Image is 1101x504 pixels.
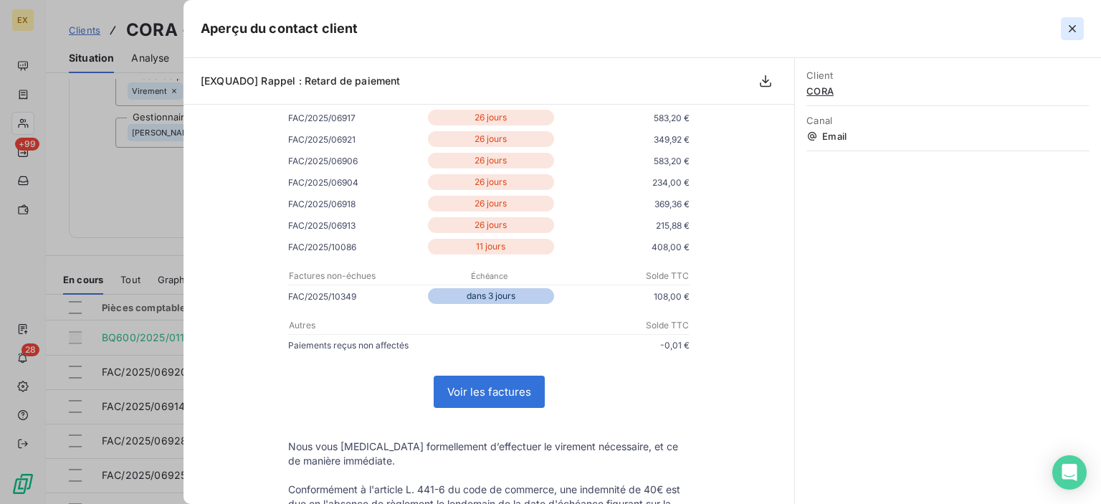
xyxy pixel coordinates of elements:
[428,217,555,233] p: 26 jours
[428,131,555,147] p: 26 jours
[288,218,424,233] p: FAC/2025/06913
[288,153,424,168] p: FAC/2025/06906
[557,239,690,255] p: 408,00 €
[556,270,689,282] p: Solde TTC
[288,439,690,468] p: Nous vous [MEDICAL_DATA] formellement d’effectuer le virement nécessaire, et ce de manière immédi...
[557,110,690,125] p: 583,20 €
[428,110,555,125] p: 26 jours
[289,270,421,282] p: Factures non-échues
[288,110,424,125] p: FAC/2025/06917
[557,196,690,211] p: 369,36 €
[428,239,555,255] p: 11 jours
[288,175,424,190] p: FAC/2025/06904
[557,218,690,233] p: 215,88 €
[288,338,489,353] p: Paiements reçus non affectés
[201,19,358,39] h5: Aperçu du contact client
[201,75,401,87] span: [EXQUADO] Rappel : Retard de paiement
[428,196,555,211] p: 26 jours
[428,153,555,168] p: 26 jours
[428,288,555,304] p: dans 3 jours
[434,376,544,407] a: Voir les factures
[557,289,690,304] p: 108,00 €
[289,319,488,332] p: Autres
[288,239,424,255] p: FAC/2025/10086
[557,175,690,190] p: 234,00 €
[806,70,1090,81] span: Client
[489,338,690,353] p: -0,01 €
[806,130,1090,142] span: Email
[1052,455,1087,490] div: Open Intercom Messenger
[288,289,424,304] p: FAC/2025/10349
[423,270,556,282] p: Échéance
[288,196,424,211] p: FAC/2025/06918
[490,319,689,332] p: Solde TTC
[557,132,690,147] p: 349,92 €
[806,85,1090,97] span: CORA
[428,174,555,190] p: 26 jours
[806,115,1090,126] span: Canal
[288,132,424,147] p: FAC/2025/06921
[557,153,690,168] p: 583,20 €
